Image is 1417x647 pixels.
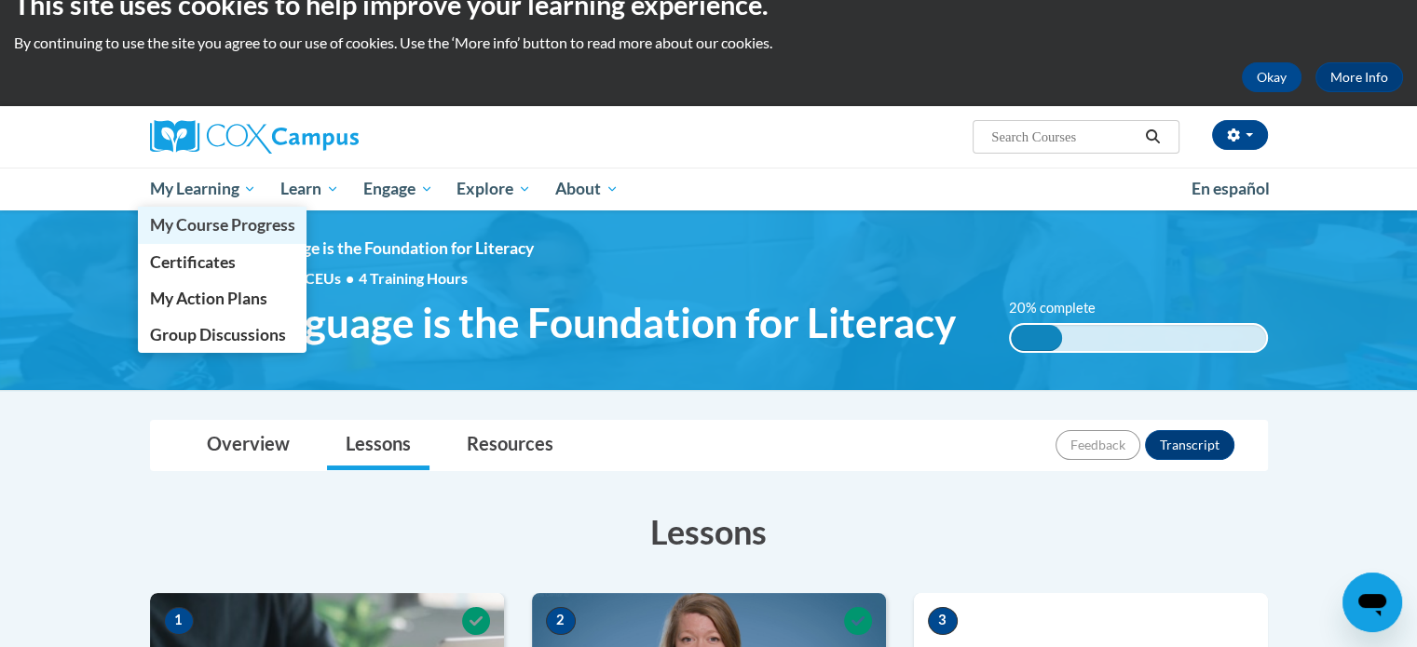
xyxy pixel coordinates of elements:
[1342,573,1402,632] iframe: Button to launch messaging window
[351,168,445,210] a: Engage
[138,280,307,317] a: My Action Plans
[1179,169,1282,209] a: En español
[188,421,308,470] a: Overview
[149,325,285,344] span: Group Discussions
[138,207,307,243] a: My Course Progress
[989,126,1138,148] input: Search Courses
[448,421,572,470] a: Resources
[444,168,543,210] a: Explore
[150,120,504,154] a: Cox Campus
[14,33,1403,53] p: By continuing to use the site you agree to our use of cookies. Use the ‘More info’ button to read...
[215,238,534,258] span: Oral Language is the Foundation for Literacy
[1145,430,1234,460] button: Transcript
[273,268,359,289] span: 0.40 CEUs
[363,178,433,200] span: Engage
[122,168,1296,210] div: Main menu
[1056,430,1140,460] button: Feedback
[1138,126,1166,148] button: Search
[150,120,359,154] img: Cox Campus
[138,317,307,353] a: Group Discussions
[346,269,354,287] span: •
[1212,120,1268,150] button: Account Settings
[268,168,351,210] a: Learn
[149,289,266,308] span: My Action Plans
[359,269,468,287] span: 4 Training Hours
[1009,298,1116,318] label: 20% complete
[1192,179,1270,198] span: En español
[555,178,619,200] span: About
[928,607,958,635] span: 3
[149,178,256,200] span: My Learning
[164,607,194,635] span: 1
[150,508,1268,555] h3: Lessons
[138,244,307,280] a: Certificates
[456,178,531,200] span: Explore
[1011,325,1062,351] div: 20% complete
[327,421,429,470] a: Lessons
[150,298,956,347] span: Oral Language is the Foundation for Literacy
[280,178,339,200] span: Learn
[138,168,269,210] a: My Learning
[149,252,235,272] span: Certificates
[149,215,294,235] span: My Course Progress
[543,168,631,210] a: About
[1315,62,1403,92] a: More Info
[1242,62,1301,92] button: Okay
[546,607,576,635] span: 2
